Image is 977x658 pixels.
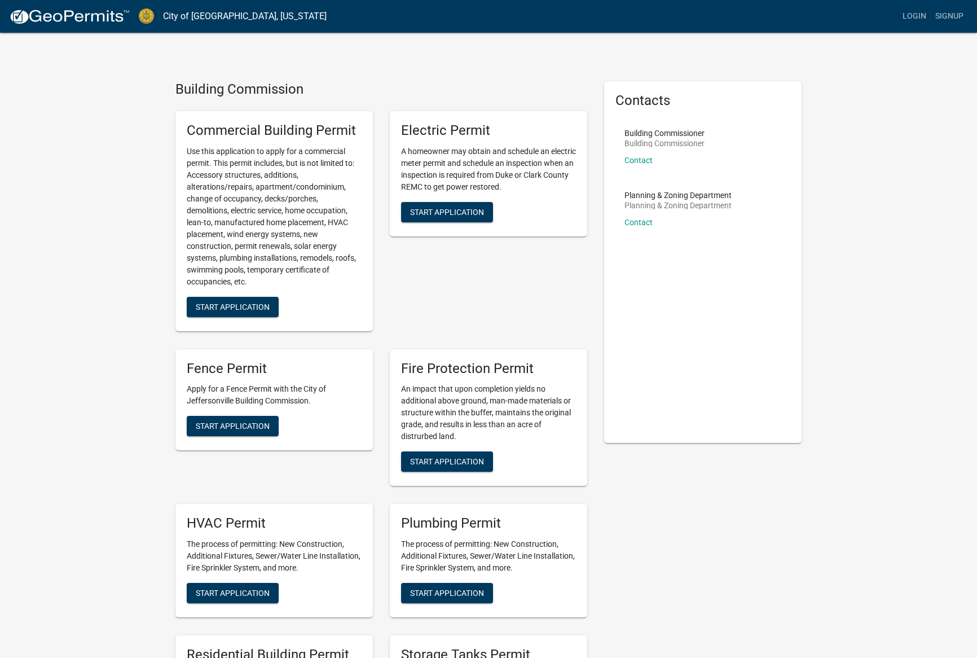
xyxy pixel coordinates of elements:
button: Start Application [401,451,493,472]
button: Start Application [401,583,493,603]
a: Login [898,6,931,27]
span: Start Application [196,589,270,598]
p: The process of permitting: New Construction, Additional Fixtures, Sewer/Water Line Installation, ... [187,538,362,574]
p: The process of permitting: New Construction, Additional Fixtures, Sewer/Water Line Installation, ... [401,538,576,574]
button: Start Application [187,297,279,317]
a: Contact [624,218,653,227]
button: Start Application [187,416,279,436]
button: Start Application [401,202,493,222]
h5: Plumbing Permit [401,515,576,532]
button: Start Application [187,583,279,603]
span: Start Application [410,589,484,598]
a: Contact [624,156,653,165]
p: Building Commissioner [624,139,705,147]
img: City of Jeffersonville, Indiana [139,8,154,24]
h5: Fence Permit [187,361,362,377]
span: Start Application [196,422,270,431]
h5: Fire Protection Permit [401,361,576,377]
p: Apply for a Fence Permit with the City of Jeffersonville Building Commission. [187,383,362,407]
span: Start Application [410,207,484,216]
p: A homeowner may obtain and schedule an electric meter permit and schedule an inspection when an i... [401,146,576,193]
h5: Electric Permit [401,122,576,139]
p: An impact that upon completion yields no additional above ground, man-made materials or structure... [401,383,576,442]
h5: Contacts [615,93,790,109]
p: Building Commissioner [624,129,705,137]
h5: HVAC Permit [187,515,362,532]
h4: Building Commission [175,81,587,98]
span: Start Application [196,302,270,311]
span: Start Application [410,457,484,466]
p: Use this application to apply for a commercial permit. This permit includes, but is not limited t... [187,146,362,288]
a: Signup [931,6,968,27]
a: City of [GEOGRAPHIC_DATA], [US_STATE] [163,7,327,26]
p: Planning & Zoning Department [624,191,732,199]
h5: Commercial Building Permit [187,122,362,139]
p: Planning & Zoning Department [624,201,732,209]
